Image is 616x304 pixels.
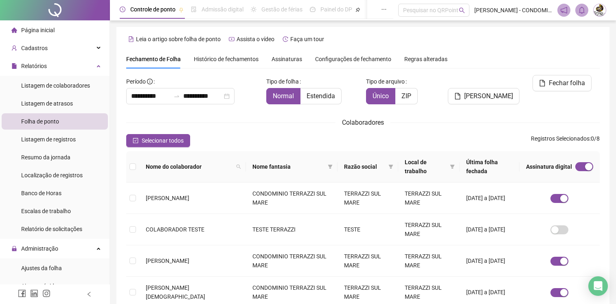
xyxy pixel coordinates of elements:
span: Histórico de fechamentos [194,56,259,62]
span: Fechar folha [549,78,585,88]
span: file-text [128,36,134,42]
span: Único [373,92,389,100]
span: Página inicial [21,27,55,33]
th: Última folha fechada [460,151,520,183]
td: [DATE] a [DATE] [460,245,520,277]
span: Registros Selecionados [531,135,590,142]
span: Selecionar todos [142,136,184,145]
span: Assista o vídeo [237,36,274,42]
span: Escalas de trabalho [21,208,71,214]
span: [PERSON_NAME] - CONDOMINIO TERRAZZI SUL MARE [474,6,552,15]
span: [PERSON_NAME][DEMOGRAPHIC_DATA] [146,284,205,300]
span: Configurações de fechamento [315,56,391,62]
span: to [173,93,180,99]
span: Administração [21,245,58,252]
span: instagram [42,289,50,297]
span: pushpin [355,7,360,12]
span: user-add [11,45,17,51]
span: swap-right [173,93,180,99]
td: [DATE] a [DATE] [460,214,520,245]
td: CONDOMINIO TERRAZZI SUL MARE [246,245,338,277]
span: Relatórios [21,63,47,69]
span: Listagem de registros [21,136,76,143]
span: bell [578,7,585,14]
span: filter [326,161,334,173]
span: file-done [191,7,197,12]
span: COLABORADOR TESTE [146,226,204,233]
span: pushpin [179,7,184,12]
span: Tipo de folha [266,77,299,86]
span: Assinatura digital [526,162,572,171]
span: file [539,80,546,86]
button: [PERSON_NAME] [448,88,520,104]
span: search [236,164,241,169]
span: Localização de registros [21,172,83,178]
span: Colaboradores [342,119,384,126]
span: info-circle [147,79,153,84]
span: search [459,7,465,13]
td: TERRAZZI SUL MARE [338,245,398,277]
span: home [11,27,17,33]
span: [PERSON_NAME] [146,195,189,201]
span: lock [11,246,17,251]
span: Cadastros [21,45,48,51]
span: filter [448,156,456,177]
td: TESTE [338,214,398,245]
span: Local de trabalho [405,158,446,176]
span: Resumo da jornada [21,154,70,161]
span: Assinaturas [272,56,302,62]
span: linkedin [30,289,38,297]
td: TERRAZZI SUL MARE [398,214,459,245]
span: [PERSON_NAME] [464,91,513,101]
span: filter [387,161,395,173]
img: 90818 [594,4,606,16]
span: Fechamento de Folha [126,56,181,62]
span: clock-circle [120,7,125,12]
span: history [283,36,288,42]
td: TESTE TERRAZZI [246,214,338,245]
span: Listagem de atrasos [21,100,73,107]
span: file [454,93,461,99]
span: ZIP [401,92,411,100]
span: search [235,161,243,173]
span: Nome do colaborador [146,162,233,171]
span: Folha de ponto [21,118,59,125]
span: filter [328,164,333,169]
span: dashboard [310,7,316,12]
span: file [11,63,17,69]
span: Razão social [344,162,385,171]
td: TERRAZZI SUL MARE [398,245,459,277]
span: Faça um tour [290,36,324,42]
span: filter [450,164,455,169]
span: Banco de Horas [21,190,61,196]
td: TERRAZZI SUL MARE [338,183,398,214]
span: Ajustes rápidos [21,283,60,289]
span: sun [251,7,256,12]
div: Open Intercom Messenger [588,276,608,296]
span: Regras alteradas [404,56,447,62]
td: CONDOMINIO TERRAZZI SUL MARE [246,183,338,214]
td: [DATE] a [DATE] [460,183,520,214]
span: filter [388,164,393,169]
span: Normal [273,92,294,100]
span: Leia o artigo sobre folha de ponto [136,36,221,42]
span: Controle de ponto [130,6,175,13]
button: Selecionar todos [126,134,190,147]
button: Fechar folha [533,75,592,91]
span: facebook [18,289,26,297]
span: youtube [229,36,235,42]
span: Admissão digital [202,6,243,13]
span: Listagem de colaboradores [21,82,90,89]
span: Estendida [307,92,335,100]
span: [PERSON_NAME] [146,258,189,264]
span: check-square [133,138,138,143]
span: Período [126,78,146,85]
span: ellipsis [381,7,387,12]
span: left [86,291,92,297]
span: Tipo de arquivo [366,77,405,86]
td: TERRAZZI SUL MARE [398,183,459,214]
span: Relatório de solicitações [21,226,82,232]
span: Painel do DP [320,6,352,13]
span: Nome fantasia [252,162,325,171]
span: notification [560,7,568,14]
